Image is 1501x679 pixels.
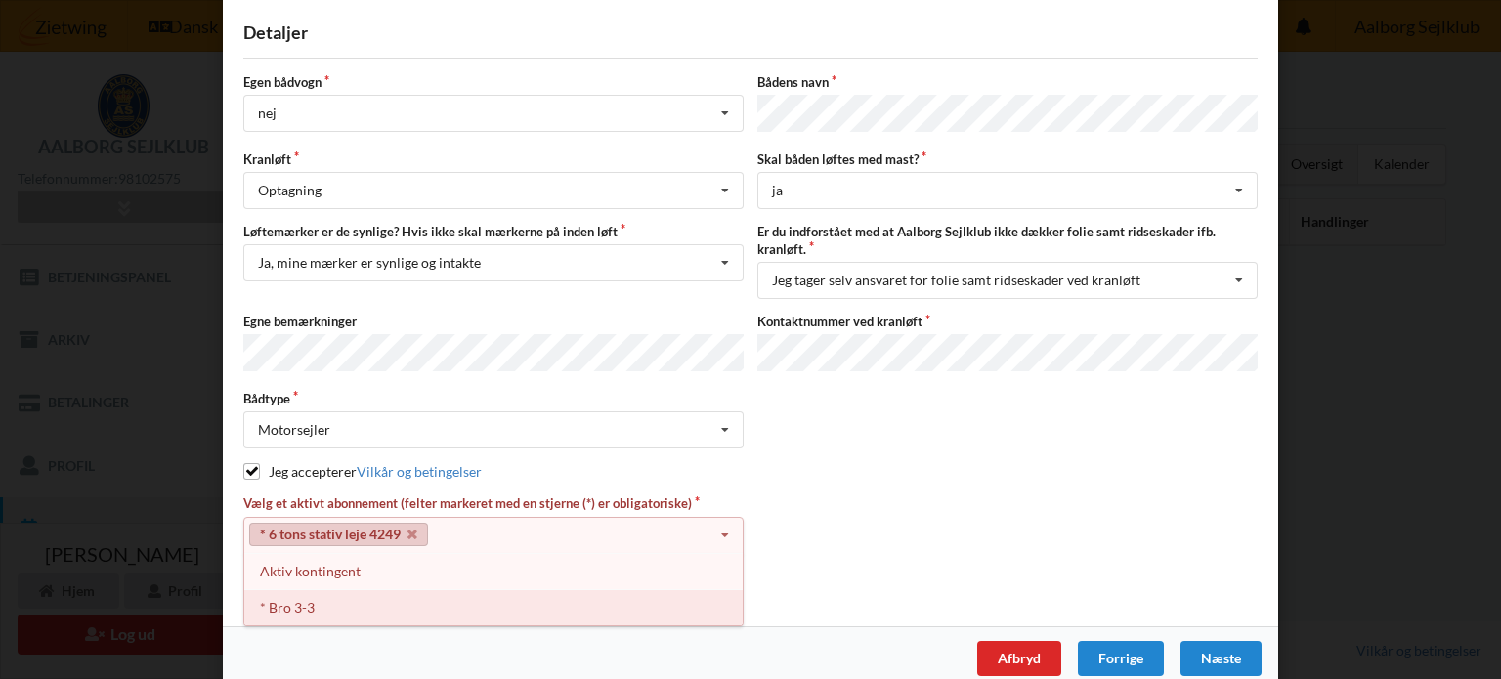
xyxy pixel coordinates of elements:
[757,223,1258,258] label: Er du indforstået med at Aalborg Sejlklub ikke dækker folie samt ridseskader ifb. kranløft.
[258,106,277,120] div: nej
[243,150,744,168] label: Kranløft
[244,589,743,625] div: * Bro 3-3
[1078,641,1164,676] div: Forrige
[243,73,744,91] label: Egen bådvogn
[249,523,428,546] a: * 6 tons stativ leje 4249
[757,313,1258,330] label: Kontaktnummer ved kranløft
[243,223,744,240] label: Løftemærker er de synlige? Hvis ikke skal mærkerne på inden løft
[1180,641,1262,676] div: Næste
[243,313,744,330] label: Egne bemærkninger
[243,21,1258,44] div: Detaljer
[977,641,1061,676] div: Afbryd
[772,274,1140,287] div: Jeg tager selv ansvaret for folie samt ridseskader ved kranløft
[243,390,744,407] label: Bådtype
[258,256,481,270] div: Ja, mine mærker er synlige og intakte
[243,463,482,480] label: Jeg accepterer
[243,494,744,512] label: Vælg et aktivt abonnement (felter markeret med en stjerne (*) er obligatoriske)
[244,553,743,589] div: Aktiv kontingent
[757,150,1258,168] label: Skal båden løftes med mast?
[757,73,1258,91] label: Bådens navn
[357,463,482,480] a: Vilkår og betingelser
[258,423,330,437] div: Motorsejler
[772,184,783,197] div: ja
[258,184,322,197] div: Optagning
